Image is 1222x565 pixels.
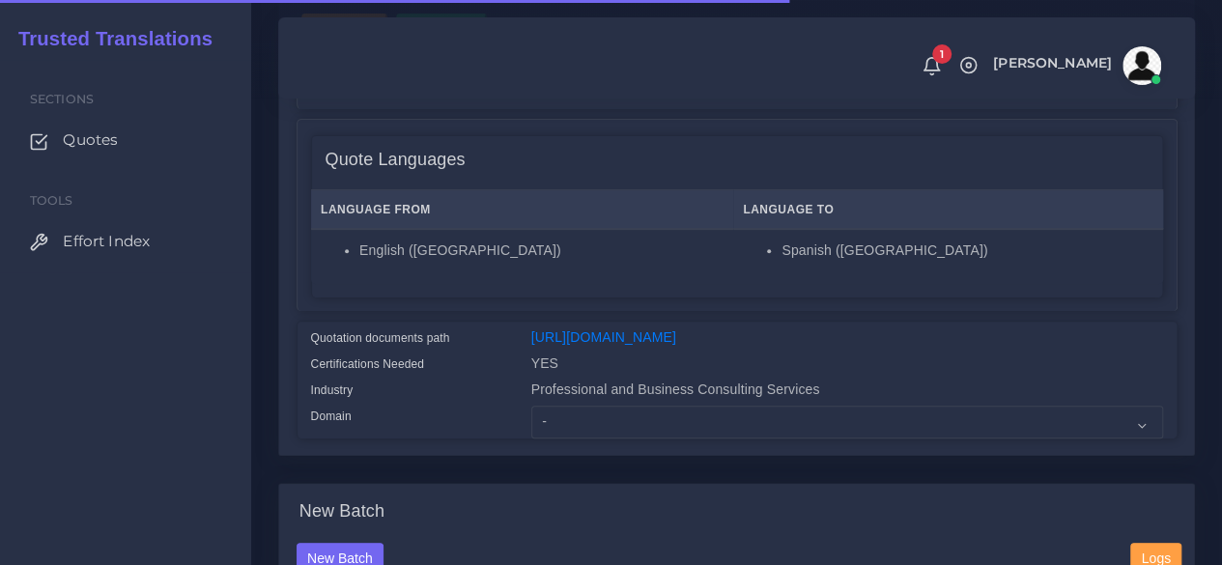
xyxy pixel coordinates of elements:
[932,44,952,64] span: 1
[993,56,1112,70] span: [PERSON_NAME]
[311,408,352,425] label: Domain
[14,221,237,262] a: Effort Index
[63,231,150,252] span: Effort Index
[531,329,676,345] a: [URL][DOMAIN_NAME]
[983,46,1168,85] a: [PERSON_NAME]avatar
[359,240,723,261] li: English ([GEOGRAPHIC_DATA])
[311,355,425,373] label: Certifications Needed
[30,92,94,106] span: Sections
[63,129,118,151] span: Quotes
[733,190,1163,230] th: Language To
[311,329,450,347] label: Quotation documents path
[326,150,466,171] h4: Quote Languages
[782,240,1152,261] li: Spanish ([GEOGRAPHIC_DATA])
[5,23,213,55] a: Trusted Translations
[517,353,1178,380] div: YES
[1123,46,1161,85] img: avatar
[311,381,354,399] label: Industry
[30,193,73,208] span: Tools
[311,190,733,230] th: Language From
[517,380,1178,406] div: Professional and Business Consulting Services
[915,55,949,76] a: 1
[297,550,384,565] a: New Batch
[14,120,237,160] a: Quotes
[299,501,384,523] h4: New Batch
[5,27,213,50] h2: Trusted Translations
